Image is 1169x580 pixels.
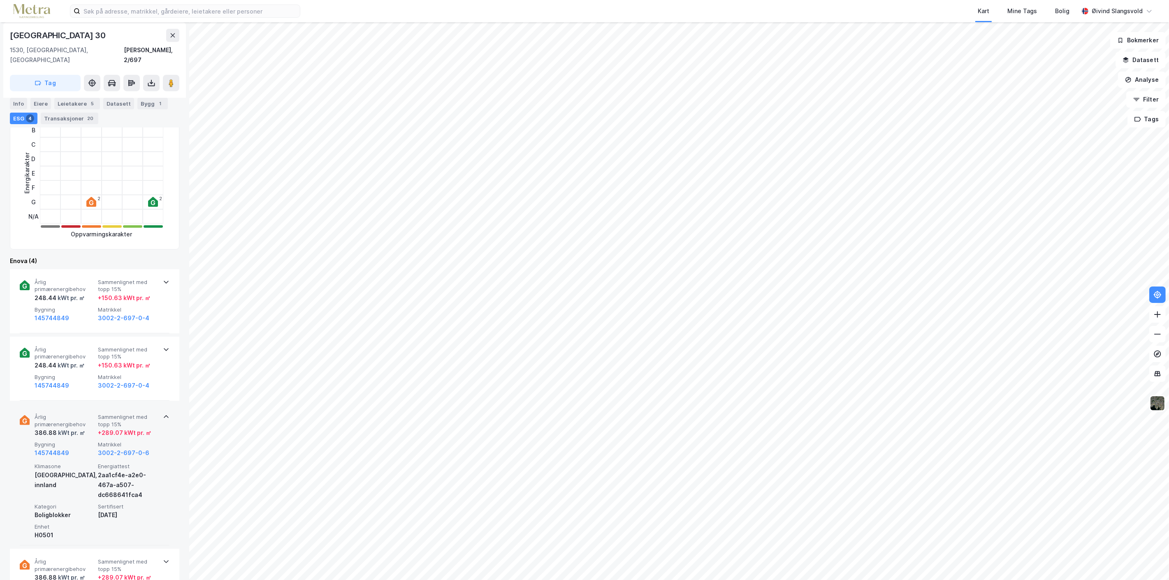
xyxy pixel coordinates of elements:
button: 145744849 [35,313,69,323]
div: Boligblokker [35,510,95,520]
div: Eiere [30,98,51,109]
div: Leietakere [54,98,100,109]
div: + 150.63 kWt pr. ㎡ [98,293,151,303]
div: kWt pr. ㎡ [57,428,85,438]
div: G [28,195,39,209]
span: Sertifisert [98,503,158,510]
div: [GEOGRAPHIC_DATA] 30 [10,29,107,42]
div: + 289.07 kWt pr. ㎡ [98,428,151,438]
div: F [28,180,39,195]
span: Bygning [35,441,95,448]
button: 3002-2-697-0-4 [98,313,149,323]
div: E [28,166,39,180]
div: Energikarakter [22,153,32,194]
div: 2 [97,196,100,201]
div: 2 [159,196,162,201]
input: Søk på adresse, matrikkel, gårdeiere, leietakere eller personer [80,5,300,17]
div: Info [10,98,27,109]
span: Sammenlignet med topp 15% [98,279,158,293]
div: Oppvarmingskarakter [71,229,132,239]
div: 4 [26,114,34,122]
span: Klimasone [35,463,95,470]
button: 145744849 [35,448,69,458]
button: 145744849 [35,381,69,391]
div: 20 [86,114,95,122]
span: Sammenlignet med topp 15% [98,558,158,573]
div: 248.44 [35,293,85,303]
div: ESG [10,113,37,124]
button: Tag [10,75,81,91]
button: Datasett [1116,52,1166,68]
span: Sammenlignet med topp 15% [98,414,158,428]
span: Årlig primærenergibehov [35,346,95,360]
span: Enhet [35,523,95,530]
span: Matrikkel [98,441,158,448]
span: Kategori [35,503,95,510]
div: kWt pr. ㎡ [56,293,85,303]
div: C [28,137,39,152]
div: 1 [156,99,165,108]
div: Transaksjoner [41,113,98,124]
div: [PERSON_NAME], 2/697 [124,45,179,65]
span: Sammenlignet med topp 15% [98,346,158,360]
div: Kart [978,6,989,16]
div: [DATE] [98,510,158,520]
div: 1530, [GEOGRAPHIC_DATA], [GEOGRAPHIC_DATA] [10,45,124,65]
span: Årlig primærenergibehov [35,558,95,573]
div: kWt pr. ㎡ [56,360,85,370]
div: D [28,152,39,166]
span: Årlig primærenergibehov [35,414,95,428]
div: 248.44 [35,360,85,370]
div: Enova (4) [10,256,179,266]
button: Analyse [1118,72,1166,88]
button: 3002-2-697-0-6 [98,448,149,458]
div: Øivind Slangsvold [1092,6,1143,16]
button: Bokmerker [1110,32,1166,49]
div: 386.88 [35,428,85,438]
img: metra-logo.256734c3b2bbffee19d4.png [13,4,50,18]
div: Kontrollprogram for chat [1128,541,1169,580]
div: Mine Tags [1007,6,1037,16]
span: Årlig primærenergibehov [35,279,95,293]
img: 9k= [1150,395,1165,411]
div: B [28,123,39,137]
div: Datasett [103,98,134,109]
div: [GEOGRAPHIC_DATA], innland [35,470,95,490]
div: N/A [28,209,39,224]
button: 3002-2-697-0-4 [98,381,149,391]
div: Bygg [137,98,168,109]
iframe: Chat Widget [1128,541,1169,580]
span: Matrikkel [98,306,158,313]
div: + 150.63 kWt pr. ㎡ [98,360,151,370]
button: Tags [1127,111,1166,127]
span: Energiattest [98,463,158,470]
span: Bygning [35,306,95,313]
div: H0501 [35,530,95,540]
span: Bygning [35,374,95,381]
button: Filter [1126,91,1166,108]
div: 5 [88,99,97,108]
div: 2aa1cf4e-a2e0-467a-a507-dc668641fca4 [98,470,158,500]
div: Bolig [1055,6,1069,16]
span: Matrikkel [98,374,158,381]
